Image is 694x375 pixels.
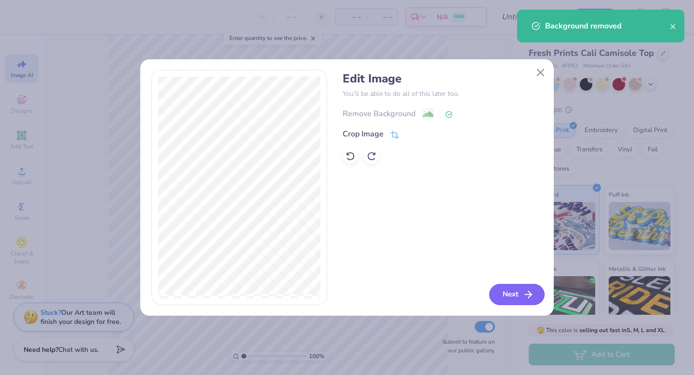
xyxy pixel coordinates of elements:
div: Background removed [545,20,670,32]
button: Close [532,63,550,81]
button: close [670,20,677,32]
button: Next [489,284,545,305]
p: You’ll be able to do all of this later too. [343,89,543,99]
div: Crop Image [343,128,384,140]
h4: Edit Image [343,72,543,86]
